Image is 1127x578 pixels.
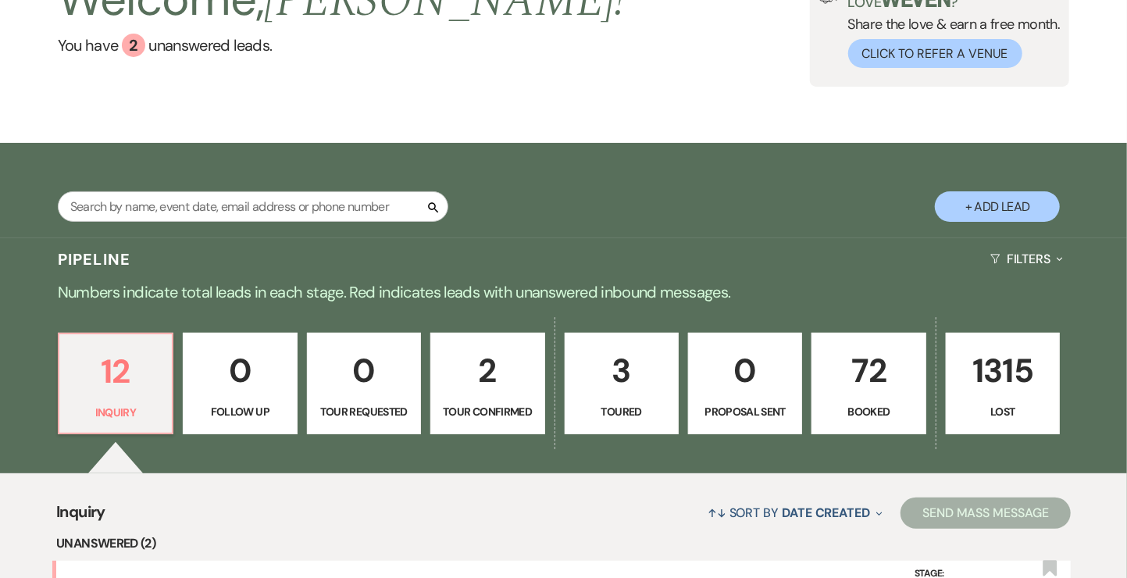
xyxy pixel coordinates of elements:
p: Tour Requested [317,403,411,420]
input: Search by name, event date, email address or phone number [58,191,448,222]
h3: Pipeline [58,248,131,270]
p: Inquiry [69,404,162,421]
button: Click to Refer a Venue [848,39,1022,68]
a: 12Inquiry [58,333,173,434]
span: Date Created [782,505,870,521]
a: 0Proposal Sent [688,333,802,434]
p: Lost [956,403,1050,420]
p: 0 [193,344,287,397]
p: Numbers indicate total leads in each stage. Red indicates leads with unanswered inbound messages. [2,280,1126,305]
button: Filters [984,238,1069,280]
div: 2 [122,34,145,57]
button: Sort By Date Created [701,492,889,533]
p: 0 [317,344,411,397]
p: Booked [822,403,915,420]
li: Unanswered (2) [56,533,1071,554]
span: ↑↓ [708,505,726,521]
p: 72 [822,344,915,397]
p: 1315 [956,344,1050,397]
p: 3 [575,344,669,397]
p: 0 [698,344,792,397]
span: Inquiry [56,500,105,533]
p: Proposal Sent [698,403,792,420]
p: 12 [69,345,162,398]
p: 2 [440,344,534,397]
a: 0Tour Requested [307,333,421,434]
button: + Add Lead [935,191,1060,222]
a: 3Toured [565,333,679,434]
a: 72Booked [811,333,925,434]
a: 1315Lost [946,333,1060,434]
p: Toured [575,403,669,420]
a: 2Tour Confirmed [430,333,544,434]
a: You have 2 unanswered leads. [58,34,626,57]
button: Send Mass Message [901,498,1071,529]
a: 0Follow Up [183,333,297,434]
p: Tour Confirmed [440,403,534,420]
p: Follow Up [193,403,287,420]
